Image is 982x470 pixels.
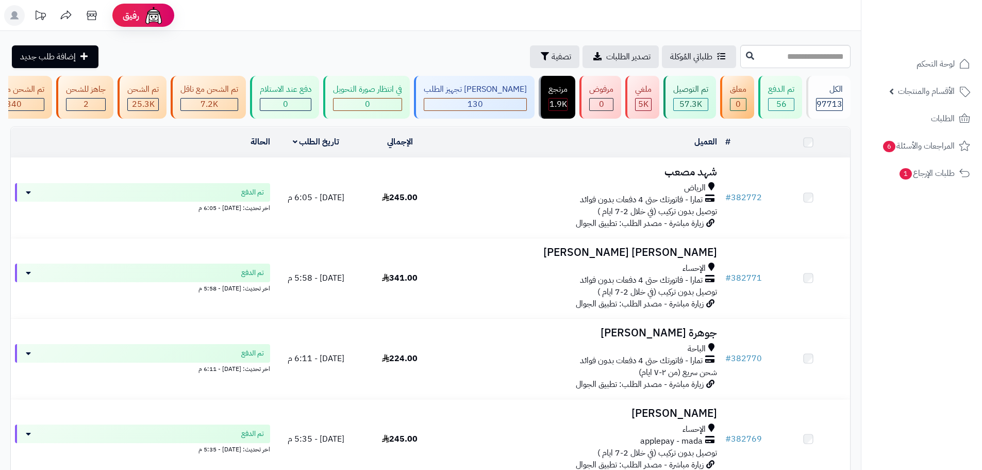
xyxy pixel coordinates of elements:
[661,76,718,119] a: تم التوصيل 57.3K
[688,343,706,355] span: الباحة
[577,76,623,119] a: مرفوض 0
[549,99,567,110] div: 1858
[694,136,717,148] a: العميل
[725,352,762,365] a: #382770
[718,76,756,119] a: معلق 0
[382,433,418,445] span: 245.00
[725,433,731,445] span: #
[548,84,568,95] div: مرتجع
[288,352,344,365] span: [DATE] - 6:11 م
[293,136,340,148] a: تاريخ الطلب
[15,202,270,213] div: اخر تحديث: [DATE] - 6:05 م
[769,99,794,110] div: 56
[589,84,613,95] div: مرفوض
[898,84,955,99] span: الأقسام والمنتجات
[683,424,706,435] span: الإحساء
[868,134,976,158] a: المراجعات والأسئلة6
[66,84,106,95] div: جاهز للشحن
[530,45,579,68] button: تصفية
[412,76,537,119] a: [PERSON_NAME] تجهيز الطلب 130
[552,51,571,63] span: تصفية
[730,99,746,110] div: 0
[639,366,717,379] span: شحن سريع (من ٢-٧ ايام)
[640,435,703,447] span: applepay - mada
[260,99,311,110] div: 0
[590,99,613,110] div: 0
[725,272,731,284] span: #
[725,136,730,148] a: #
[537,76,577,119] a: مرتجع 1.9K
[725,191,731,204] span: #
[550,98,567,110] span: 1.9K
[288,191,344,204] span: [DATE] - 6:05 م
[816,84,843,95] div: الكل
[683,263,706,274] span: الإحساء
[333,84,402,95] div: في انتظار صورة التحويل
[424,99,526,110] div: 130
[638,98,648,110] span: 5K
[576,217,704,230] span: زيارة مباشرة - مصدر الطلب: تطبيق الجوال
[674,99,708,110] div: 57255
[576,378,704,391] span: زيارة مباشرة - مصدر الطلب: تطبيق الجوال
[468,98,483,110] span: 130
[365,98,370,110] span: 0
[382,191,418,204] span: 245.00
[446,166,717,178] h3: شهد مصعب
[260,84,311,95] div: دفع عند الاستلام
[576,298,704,310] span: زيارة مباشرة - مصدر الطلب: تطبيق الجوال
[181,99,238,110] div: 7222
[6,98,22,110] span: 340
[169,76,248,119] a: تم الشحن مع ناقل 7.2K
[387,136,413,148] a: الإجمالي
[912,25,972,47] img: logo-2.png
[725,191,762,204] a: #382772
[597,447,717,459] span: توصيل بدون تركيب (في خلال 2-7 ايام )
[883,141,895,152] span: 6
[180,84,238,95] div: تم الشحن مع ناقل
[582,45,659,68] a: تصدير الطلبات
[446,408,717,419] h3: [PERSON_NAME]
[730,84,746,95] div: معلق
[128,99,158,110] div: 25343
[20,51,76,63] span: إضافة طلب جديد
[882,139,955,153] span: المراجعات والأسئلة
[241,187,264,198] span: تم الدفع
[248,76,321,119] a: دفع عند الاستلام 0
[898,166,955,181] span: طلبات الإرجاع
[684,182,706,194] span: الرياض
[115,76,169,119] a: تم الشحن 25.3K
[54,76,115,119] a: جاهز للشحن 2
[424,84,527,95] div: [PERSON_NAME] تجهيز الطلب
[756,76,804,119] a: تم الدفع 56
[127,84,159,95] div: تم الشحن
[662,45,736,68] a: طلباتي المُوكلة
[251,136,270,148] a: الحالة
[12,45,98,68] a: إضافة طلب جديد
[15,282,270,293] div: اخر تحديث: [DATE] - 5:58 م
[804,76,853,119] a: الكل97713
[776,98,787,110] span: 56
[123,9,139,22] span: رفيق
[382,352,418,365] span: 224.00
[725,352,731,365] span: #
[736,98,741,110] span: 0
[15,363,270,374] div: اخر تحديث: [DATE] - 6:11 م
[868,161,976,186] a: طلبات الإرجاع1
[670,51,712,63] span: طلباتي المُوكلة
[868,106,976,131] a: الطلبات
[334,99,402,110] div: 0
[679,98,702,110] span: 57.3K
[382,272,418,284] span: 341.00
[321,76,412,119] a: في انتظار صورة التحويل 0
[241,429,264,439] span: تم الدفع
[636,99,651,110] div: 5018
[900,168,912,180] span: 1
[241,348,264,359] span: تم الدفع
[201,98,218,110] span: 7.2K
[446,247,717,258] h3: [PERSON_NAME] [PERSON_NAME]
[931,111,955,126] span: الطلبات
[27,5,53,28] a: تحديثات المنصة
[288,433,344,445] span: [DATE] - 5:35 م
[725,433,762,445] a: #382769
[66,99,105,110] div: 2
